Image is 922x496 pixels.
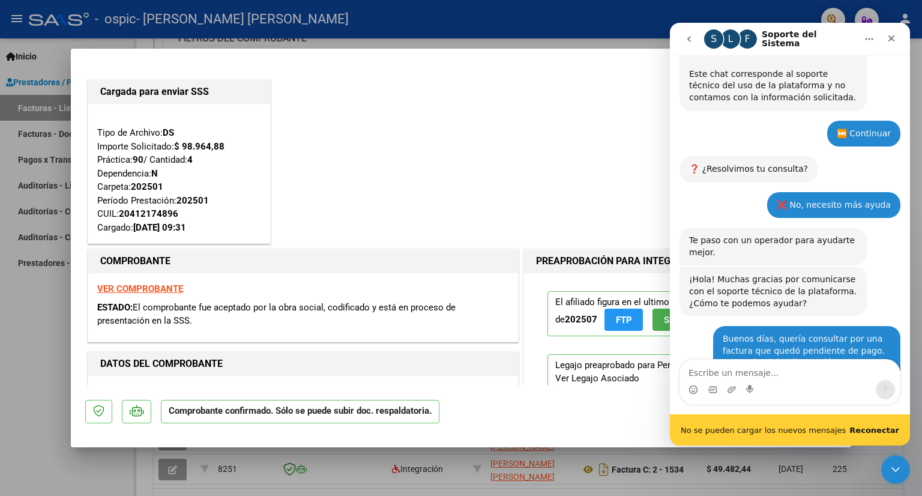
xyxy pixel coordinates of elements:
iframe: Intercom live chat [881,455,910,484]
p: El afiliado figura en el ultimo padrón que tenemos de la SSS de [547,291,810,336]
h1: Cargada para enviar SSS [100,85,258,99]
button: FTP [604,309,643,331]
div: Ver Legajo Asociado [555,372,639,385]
button: SSS [652,309,691,331]
strong: $ 98.964,88 [174,141,224,152]
strong: DS [163,127,174,138]
mat-expansion-panel-header: PREAPROBACIÓN PARA INTEGRACION [524,249,834,273]
p: Comprobante confirmado. Sólo se puede subir doc. respaldatoria. [161,400,439,423]
strong: COMPROBANTE [100,255,170,267]
strong: [DATE] 09:31 [133,222,186,233]
span: El comprobante fue aceptado por la obra social, codificado y está en proceso de presentación en l... [97,302,456,327]
span: SSS [664,315,680,325]
strong: 4 [187,154,193,165]
a: VER COMPROBANTE [97,283,183,294]
strong: 202501 [131,181,163,192]
strong: 90 [133,154,143,165]
div: Tipo de Archivo: Importe Solicitado: Práctica: / Cantidad: Dependencia: Carpeta: Período Prestaci... [97,113,261,235]
h1: PREAPROBACIÓN PARA INTEGRACION [536,254,705,268]
span: FTP [616,315,632,325]
strong: 202507 [565,314,597,325]
strong: DATOS DEL COMPROBANTE [100,358,223,369]
span: ESTADO: [97,302,133,313]
strong: 202501 [176,195,209,206]
strong: N [151,168,158,179]
p: Legajo preaprobado para Período de Prestación: [547,354,789,483]
div: 20412174896 [119,207,178,221]
iframe: Intercom live chat [670,23,910,446]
